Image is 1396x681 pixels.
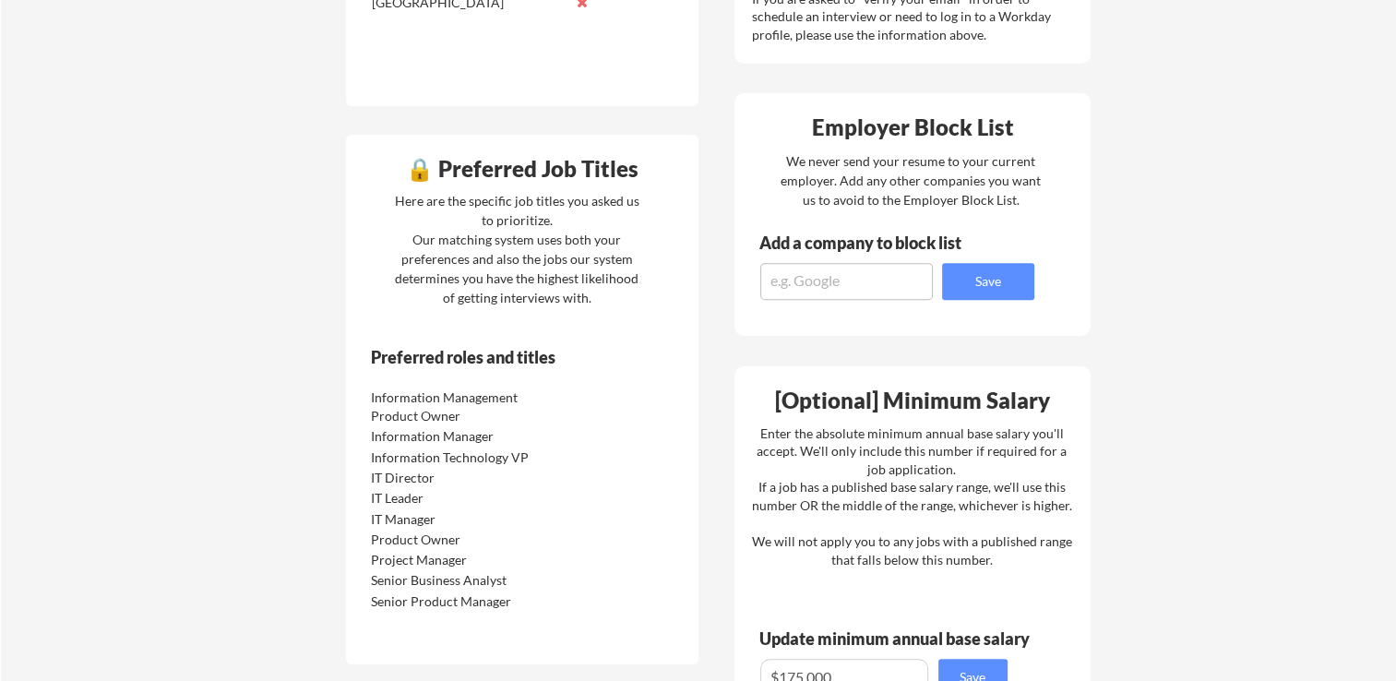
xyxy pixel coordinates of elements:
[942,263,1034,300] button: Save
[759,234,990,251] div: Add a company to block list
[371,531,566,549] div: Product Owner
[371,489,566,508] div: IT Leader
[741,389,1084,412] div: [Optional] Minimum Salary
[371,448,566,467] div: Information Technology VP
[371,427,566,446] div: Information Manager
[371,571,566,590] div: Senior Business Analyst
[752,424,1072,569] div: Enter the absolute minimum annual base salary you'll accept. We'll only include this number if re...
[351,158,694,180] div: 🔒 Preferred Job Titles
[371,349,622,365] div: Preferred roles and titles
[371,592,566,611] div: Senior Product Manager
[780,151,1043,209] div: We never send your resume to your current employer. Add any other companies you want us to avoid ...
[742,116,1085,138] div: Employer Block List
[371,388,566,424] div: Information Management Product Owner
[371,469,566,487] div: IT Director
[390,191,644,307] div: Here are the specific job titles you asked us to prioritize. Our matching system uses both your p...
[371,551,566,569] div: Project Manager
[371,510,566,529] div: IT Manager
[759,630,1036,647] div: Update minimum annual base salary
